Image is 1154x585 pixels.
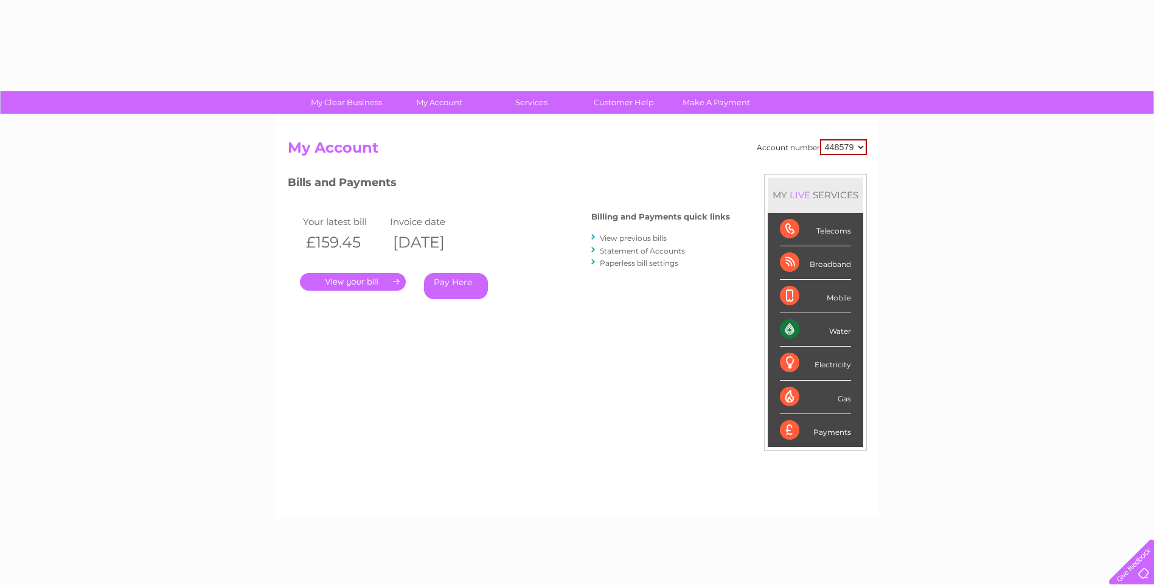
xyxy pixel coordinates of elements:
div: Account number [757,139,867,155]
th: £159.45 [300,230,388,255]
div: Payments [780,414,851,447]
div: Telecoms [780,213,851,246]
a: My Clear Business [296,91,397,114]
a: Pay Here [424,273,488,299]
h3: Bills and Payments [288,174,730,195]
div: Gas [780,381,851,414]
div: Mobile [780,280,851,313]
a: Paperless bill settings [600,258,678,268]
div: Electricity [780,347,851,380]
a: Services [481,91,582,114]
a: Statement of Accounts [600,246,685,255]
h2: My Account [288,139,867,162]
a: Make A Payment [666,91,766,114]
h4: Billing and Payments quick links [591,212,730,221]
a: My Account [389,91,489,114]
a: Customer Help [574,91,674,114]
a: View previous bills [600,234,667,243]
th: [DATE] [387,230,474,255]
td: Your latest bill [300,213,388,230]
div: Water [780,313,851,347]
div: LIVE [787,189,813,201]
div: MY SERVICES [768,178,863,212]
td: Invoice date [387,213,474,230]
div: Broadband [780,246,851,280]
a: . [300,273,406,291]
